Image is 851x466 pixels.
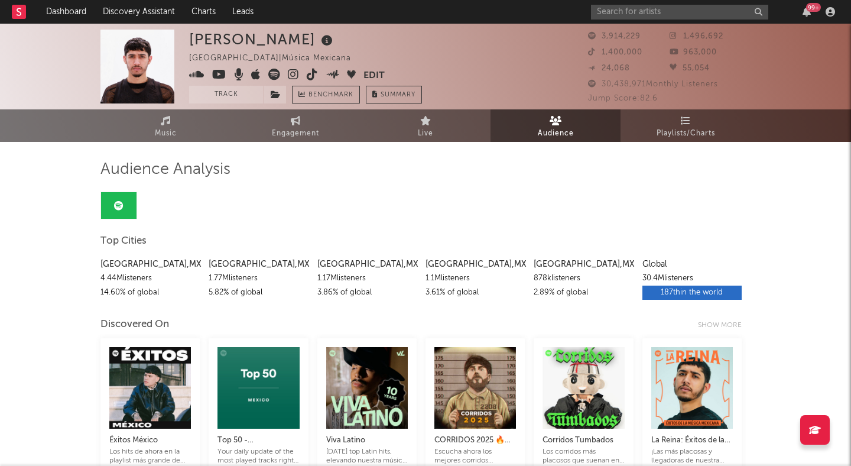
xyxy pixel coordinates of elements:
[100,257,200,271] div: [GEOGRAPHIC_DATA] , MX
[109,433,191,448] div: Éxitos México
[209,286,308,300] div: 5.82 % of global
[803,7,811,17] button: 99+
[209,271,308,286] div: 1.77M listeners
[360,109,491,142] a: Live
[189,51,365,66] div: [GEOGRAPHIC_DATA] | Música Mexicana
[651,433,733,448] div: La Reina: Éxitos de la Música Mexicana
[543,422,624,465] a: Corridos TumbadosLos corridos más placosos que suenan en las [PERSON_NAME]. Chuyin en portada.
[217,422,299,465] a: Top 50 - [GEOGRAPHIC_DATA]Your daily update of the most played tracks right now - [GEOGRAPHIC_DATA].
[155,127,177,141] span: Music
[209,257,308,271] div: [GEOGRAPHIC_DATA] , MX
[189,86,263,103] button: Track
[425,257,525,271] div: [GEOGRAPHIC_DATA] , MX
[217,448,299,465] div: Your daily update of the most played tracks right now - [GEOGRAPHIC_DATA].
[425,271,525,286] div: 1.1M listeners
[670,64,710,72] span: 55,054
[363,69,385,83] button: Edit
[543,433,624,448] div: Corridos Tumbados
[230,109,360,142] a: Engagement
[657,127,715,141] span: Playlists/Charts
[272,127,319,141] span: Engagement
[381,92,415,98] span: Summary
[491,109,621,142] a: Audience
[326,422,408,465] a: Viva Latino[DATE] top Latin hits, elevando nuestra música. Cover: [PERSON_NAME]
[100,271,200,286] div: 4.44M listeners
[326,448,408,465] div: [DATE] top Latin hits, elevando nuestra música. Cover: [PERSON_NAME]
[326,433,408,448] div: Viva Latino
[317,286,417,300] div: 3.86 % of global
[189,30,336,49] div: [PERSON_NAME]
[292,86,360,103] a: Benchmark
[366,86,422,103] button: Summary
[534,257,633,271] div: [GEOGRAPHIC_DATA] , MX
[621,109,751,142] a: Playlists/Charts
[109,422,191,465] a: Éxitos MéxicoLos hits de ahora en la playlist más grande de [GEOGRAPHIC_DATA]. Junior H en portada 🥀
[588,33,641,40] span: 3,914,229
[100,163,230,177] span: Audience Analysis
[670,33,723,40] span: 1,496,692
[806,3,821,12] div: 99 +
[538,127,574,141] span: Audience
[434,433,516,448] div: CORRIDOS 2025 🔥EXITOS | CORRIDOS BÉLICOS 2025
[651,422,733,465] a: La Reina: Éxitos de la Música Mexicana¡Las más placosas y llegadoras de nuestra música! [PERSON_N...
[642,286,742,300] div: 187th in the world
[308,88,353,102] span: Benchmark
[217,433,299,448] div: Top 50 - [GEOGRAPHIC_DATA]
[425,286,525,300] div: 3.61 % of global
[588,64,630,72] span: 24,068
[317,271,417,286] div: 1.17M listeners
[100,318,169,332] div: Discovered On
[651,448,733,465] div: ¡Las más placosas y llegadoras de nuestra música! [PERSON_NAME] con [PERSON_NAME].
[109,448,191,465] div: Los hits de ahora en la playlist más grande de [GEOGRAPHIC_DATA]. Junior H en portada 🥀
[642,257,742,271] div: Global
[698,318,751,332] div: Show more
[100,109,230,142] a: Music
[100,286,200,300] div: 14.60 % of global
[588,80,718,88] span: 30,438,971 Monthly Listeners
[534,286,633,300] div: 2.89 % of global
[591,5,768,20] input: Search for artists
[100,234,147,248] span: Top Cities
[642,271,742,286] div: 30.4M listeners
[434,448,516,465] div: Escucha ahora los mejores corridos mexicanos 2025/2026 - corridos tumbados 2025 - Playlist Corrid...
[317,257,417,271] div: [GEOGRAPHIC_DATA] , MX
[534,271,633,286] div: 878k listeners
[588,95,658,102] span: Jump Score: 82.6
[543,448,624,465] div: Los corridos más placosos que suenan en las [PERSON_NAME]. Chuyin en portada.
[670,48,717,56] span: 963,000
[434,422,516,465] a: CORRIDOS 2025 🔥EXITOS | CORRIDOS BÉLICOS 2025Escucha ahora los mejores corridos mexicanos 2025/20...
[588,48,642,56] span: 1,400,000
[418,127,433,141] span: Live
